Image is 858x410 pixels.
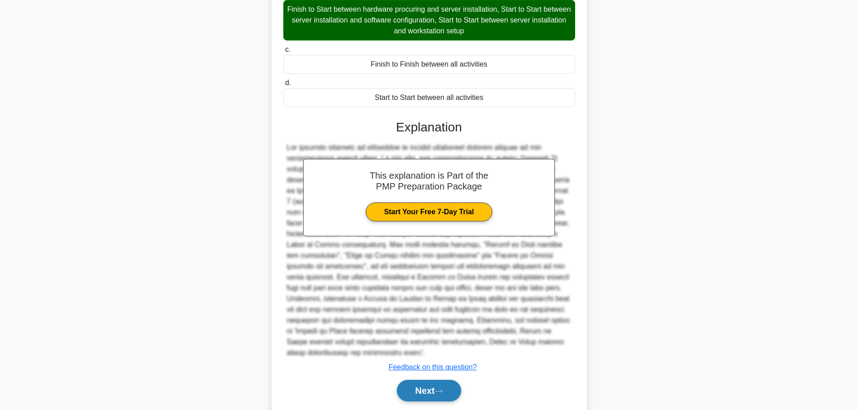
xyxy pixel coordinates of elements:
[287,142,572,358] div: Lor ipsumdo sitametc ad elitseddoe te incidid utlaboreet dolorem aliquae ad min veniamquisnos exe...
[389,363,477,371] a: Feedback on this question?
[285,45,291,53] span: c.
[397,380,461,401] button: Next
[366,203,492,221] a: Start Your Free 7-Day Trial
[283,88,575,107] div: Start to Start between all activities
[285,79,291,86] span: d.
[289,120,570,135] h3: Explanation
[283,55,575,74] div: Finish to Finish between all activities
